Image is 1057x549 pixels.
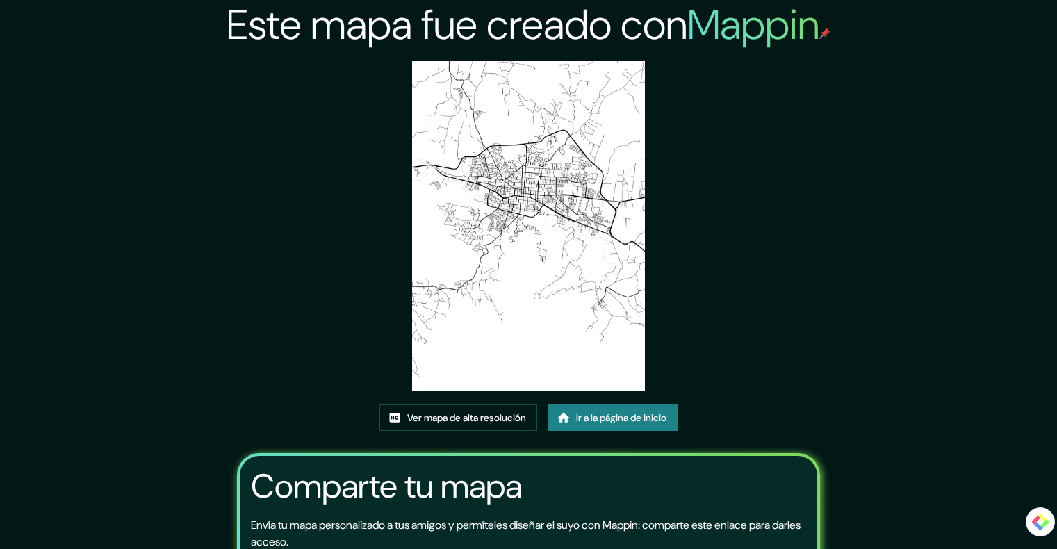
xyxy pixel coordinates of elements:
img: pin de mapeo [819,28,830,39]
iframe: Lanzador de widgets de ayuda [933,495,1042,534]
font: Envía tu mapa personalizado a tus amigos y permíteles diseñar el suyo con Mappin: comparte este e... [251,518,801,549]
font: Ir a la página de inicio [576,411,666,424]
font: Ver mapa de alta resolución [407,411,526,424]
font: Comparte tu mapa [251,464,522,508]
a: Ir a la página de inicio [548,404,678,431]
a: Ver mapa de alta resolución [379,404,537,431]
img: created-map [412,61,645,391]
